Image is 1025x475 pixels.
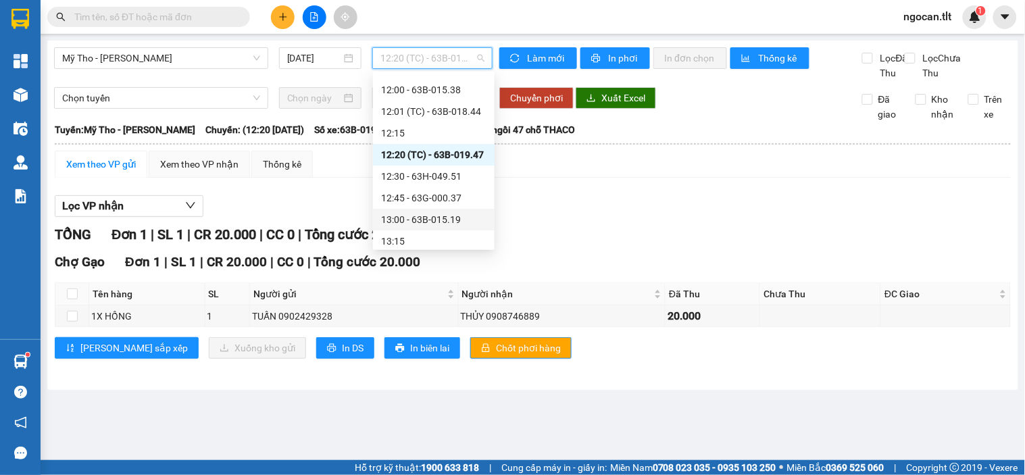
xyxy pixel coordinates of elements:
img: warehouse-icon [14,122,28,136]
span: Tổng cước 20.000 [314,254,421,270]
span: Làm mới [527,51,566,66]
span: question-circle [14,386,27,399]
span: TỔNG [55,226,91,243]
div: 12:45 - 63G-000.37 [381,191,486,205]
div: THỦY 0908746889 [461,309,664,324]
strong: 0708 023 035 - 0935 103 250 [653,462,776,473]
span: SL 1 [171,254,197,270]
th: Đã Thu [666,283,760,305]
span: Miền Bắc [787,460,884,475]
span: Xuất Excel [601,91,645,105]
button: printerIn phơi [580,47,650,69]
span: sync [510,53,522,64]
div: 20.000 [668,307,757,324]
span: | [895,460,897,475]
input: 11/08/2025 [287,51,342,66]
strong: 0369 525 060 [826,462,884,473]
div: 1X HỒNG [91,309,203,324]
span: search [56,12,66,22]
img: icon-new-feature [969,11,981,23]
button: printerIn biên lai [384,337,460,359]
img: warehouse-icon [14,155,28,170]
span: caret-down [999,11,1011,23]
input: Tìm tên, số ĐT hoặc mã đơn [74,9,234,24]
span: 12:20 (TC) - 63B-019.47 [380,48,484,68]
div: 12:15 [381,126,486,141]
span: download [586,93,596,104]
sup: 1 [976,6,986,16]
span: Hỗ trợ kỹ thuật: [355,460,479,475]
span: Lọc Chưa Thu [918,51,969,80]
span: ĐC Giao [884,286,997,301]
span: plus [278,12,288,22]
span: Chợ Gạo [55,254,105,270]
span: Đơn 1 [125,254,161,270]
button: downloadXuất Excel [576,87,656,109]
span: | [307,254,311,270]
span: Loại xe: Ghế ngồi 47 chỗ THACO [439,122,575,137]
span: Lọc Đã Thu [875,51,910,80]
span: | [200,254,203,270]
button: printerIn DS [316,337,374,359]
span: Chốt phơi hàng [496,341,561,355]
th: Tên hàng [89,283,205,305]
img: solution-icon [14,189,28,203]
span: printer [591,53,603,64]
span: SL 1 [157,226,184,243]
button: bar-chartThống kê [730,47,809,69]
span: Kho nhận [926,92,959,122]
span: ngocan.tlt [893,8,963,25]
button: file-add [303,5,326,29]
span: sort-ascending [66,343,75,354]
div: 13:00 - 63B-015.19 [381,212,486,227]
button: caret-down [993,5,1017,29]
span: copyright [950,463,959,472]
span: Lọc VP nhận [62,197,124,214]
button: syncLàm mới [499,47,577,69]
span: notification [14,416,27,429]
button: lockChốt phơi hàng [470,337,572,359]
div: Xem theo VP nhận [160,157,239,172]
div: Chợ Gạo [7,97,301,132]
span: aim [341,12,350,22]
img: warehouse-icon [14,355,28,369]
text: CGTLT1108250035 [63,64,246,88]
span: In DS [342,341,364,355]
span: | [164,254,168,270]
span: CR 20.000 [207,254,267,270]
span: | [298,226,301,243]
span: bar-chart [741,53,753,64]
button: downloadXuống kho gửi [209,337,306,359]
span: down [185,200,196,211]
span: printer [395,343,405,354]
span: | [270,254,274,270]
span: file-add [309,12,319,22]
span: Đơn 1 [111,226,147,243]
div: TUẤN 0902429328 [252,309,456,324]
span: CC 0 [277,254,304,270]
span: Thống kê [758,51,799,66]
span: Mỹ Tho - Hồ Chí Minh [62,48,260,68]
img: logo-vxr [11,9,29,29]
span: Cung cấp máy in - giấy in: [501,460,607,475]
div: 12:30 - 63H-049.51 [381,169,486,184]
span: In biên lai [410,341,449,355]
span: Số xe: 63B-019.47 [314,122,390,137]
span: Chọn tuyến [62,88,260,108]
span: Đã giao [873,92,905,122]
button: In đơn chọn [653,47,727,69]
span: message [14,447,27,459]
span: In phơi [608,51,639,66]
th: SL [205,283,250,305]
b: Tuyến: Mỹ Tho - [PERSON_NAME] [55,124,195,135]
div: 13:15 [381,234,486,249]
span: Miền Nam [610,460,776,475]
button: Chuyển phơi [499,87,574,109]
div: Xem theo VP gửi [66,157,136,172]
span: lock [481,343,491,354]
button: Lọc VP nhận [55,195,203,217]
button: sort-ascending[PERSON_NAME] sắp xếp [55,337,199,359]
input: Chọn ngày [287,91,342,105]
div: 12:20 (TC) - 63B-019.47 [381,147,486,162]
img: warehouse-icon [14,88,28,102]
